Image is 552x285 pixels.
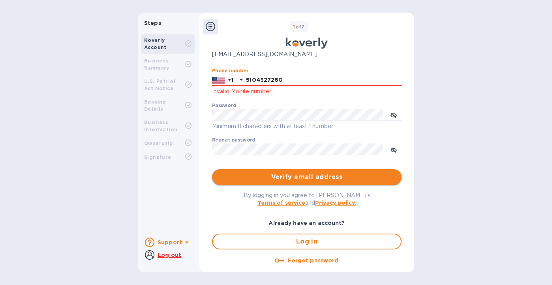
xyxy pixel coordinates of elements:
b: Banking Details [144,99,166,112]
b: of 7 [293,24,305,30]
button: Log in [212,234,402,249]
p: Minimum 8 characters with at least 1 number [212,122,402,131]
button: toggle password visibility [386,142,402,157]
b: U.S. Patriot Act Notice [144,78,176,91]
label: Repeat password [212,138,255,143]
span: Verify email address [218,172,395,182]
b: Signature [144,154,171,160]
span: Log in [219,237,394,246]
b: Koverly Account [144,37,167,50]
button: toggle password visibility [386,107,402,123]
u: Log out [158,252,181,258]
label: Phone number [212,68,248,73]
span: By logging in you agree to [PERSON_NAME]'s and . [244,192,370,206]
img: US [212,76,225,85]
b: Already have an account? [268,220,345,226]
span: 1 [293,24,295,30]
label: Password [212,103,236,108]
b: Business Summary [144,58,169,71]
p: [EMAIL_ADDRESS][DOMAIN_NAME] [212,50,402,59]
b: Ownership [144,140,173,146]
b: Steps [144,20,161,26]
button: Verify email address [212,169,402,185]
b: Support [158,239,182,245]
p: +1 [228,76,233,84]
p: Invalid Mobile number [212,87,402,96]
a: Terms of service [257,200,305,206]
u: Forgot password [287,257,338,264]
b: Business Information [144,119,177,132]
a: Privacy policy [315,200,355,206]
